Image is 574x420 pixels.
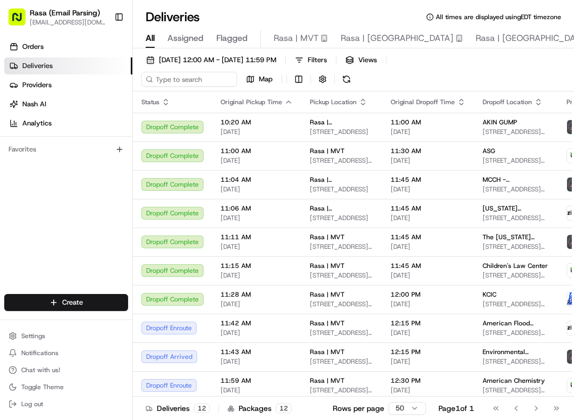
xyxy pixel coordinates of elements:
button: Start new chat [181,105,193,117]
span: [DATE] [391,357,466,366]
span: [STREET_ADDRESS] [310,128,374,136]
span: Rasa | MVT [310,262,344,270]
button: Create [4,294,128,311]
button: Toggle Theme [4,380,128,394]
span: [DATE] [221,128,293,136]
div: 📗 [11,239,19,247]
span: [STREET_ADDRESS][US_STATE] [310,300,374,308]
span: Log out [21,400,43,408]
p: Rows per page [333,403,384,414]
span: 12:00 PM [391,290,466,299]
a: Powered byPylon [75,263,129,272]
span: [STREET_ADDRESS][US_STATE] [483,128,550,136]
span: Toggle Theme [21,383,64,391]
div: 💻 [90,239,98,247]
a: Deliveries [4,57,132,74]
button: Log out [4,397,128,411]
span: Klarizel Pensader [33,165,88,173]
span: Rasa | MVT [310,319,344,327]
span: [DATE] [221,242,293,251]
span: [STREET_ADDRESS][US_STATE] [483,156,550,165]
span: 11:11 AM [221,233,293,241]
span: [DATE] [221,156,293,165]
span: [STREET_ADDRESS][US_STATE] [310,156,374,165]
span: Rasa | [GEOGRAPHIC_DATA] [310,204,374,213]
p: Welcome 👋 [11,43,193,60]
span: 11:45 AM [391,175,466,184]
button: Notifications [4,346,128,360]
span: [STREET_ADDRESS][US_STATE] [310,329,374,337]
span: Knowledge Base [21,238,81,248]
span: Rasa | [GEOGRAPHIC_DATA] [341,32,453,45]
img: 1736555255976-a54dd68f-1ca7-489b-9aae-adbdc363a1c4 [11,102,30,121]
span: Rasa | MVT [310,348,344,356]
span: [DATE] [94,194,116,202]
span: [DATE] [391,128,466,136]
button: Rasa (Email Parsing)[EMAIL_ADDRESS][DOMAIN_NAME] [4,4,110,30]
span: Flagged [216,32,248,45]
span: Rasa | [GEOGRAPHIC_DATA] [310,118,374,127]
a: 📗Knowledge Base [6,233,86,253]
span: 11:30 AM [391,147,466,155]
span: 11:15 AM [221,262,293,270]
span: 11:06 AM [221,204,293,213]
span: Providers [22,80,52,90]
span: 12:30 PM [391,376,466,385]
span: [DATE] [391,386,466,394]
span: [STREET_ADDRESS][US_STATE] [483,357,550,366]
span: Children's Law Center [483,262,548,270]
span: 11:45 AM [391,262,466,270]
span: [DATE] [391,156,466,165]
span: [STREET_ADDRESS][US_STATE] [310,386,374,394]
span: 10:20 AM [221,118,293,127]
span: [DATE] [221,300,293,308]
span: • [88,194,92,202]
span: 11:43 AM [221,348,293,356]
img: 1736555255976-a54dd68f-1ca7-489b-9aae-adbdc363a1c4 [21,165,30,174]
span: AKIN GUMP [483,118,517,127]
span: The [US_STATE] Times [483,233,550,241]
div: Start new chat [48,102,174,112]
img: 1736555255976-a54dd68f-1ca7-489b-9aae-adbdc363a1c4 [21,194,30,203]
span: [STREET_ADDRESS][US_STATE] [310,271,374,280]
span: Chat with us! [21,366,60,374]
span: Notifications [21,349,58,357]
span: Create [62,298,83,307]
span: [STREET_ADDRESS][PERSON_NAME][PERSON_NAME] [483,214,550,222]
span: Pickup Location [310,98,357,106]
button: See all [165,136,193,149]
span: [DATE] [391,214,466,222]
span: Rasa | [GEOGRAPHIC_DATA] [310,175,374,184]
span: [DATE] [391,271,466,280]
span: Views [358,55,377,65]
span: Rasa | MVT [310,233,344,241]
span: Environmental Defense [483,348,550,356]
span: Nash AI [22,99,46,109]
span: [US_STATE][GEOGRAPHIC_DATA]- Urology Dept [483,204,550,213]
input: Type to search [141,72,237,87]
span: [DATE] [221,214,293,222]
span: [DATE] 12:00 AM - [DATE] 11:59 PM [159,55,276,65]
span: [PERSON_NAME] [33,194,86,202]
button: [EMAIL_ADDRESS][DOMAIN_NAME] [30,18,106,27]
span: [STREET_ADDRESS][PERSON_NAME] [483,185,550,194]
span: Rasa | MVT [310,147,344,155]
button: [DATE] 12:00 AM - [DATE] 11:59 PM [141,53,281,68]
span: Status [141,98,159,106]
span: [DATE] [391,242,466,251]
button: Filters [290,53,332,68]
button: Refresh [339,72,354,87]
span: Pylon [106,264,129,272]
span: ASG [483,147,495,155]
span: Rasa | MVT [310,376,344,385]
a: Analytics [4,115,132,132]
span: 11:04 AM [221,175,293,184]
div: Deliveries [146,403,210,414]
span: [DATE] [221,271,293,280]
a: Nash AI [4,96,132,113]
span: Filters [308,55,327,65]
span: [DATE] [391,185,466,194]
span: [DATE] [221,185,293,194]
span: Orders [22,42,44,52]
